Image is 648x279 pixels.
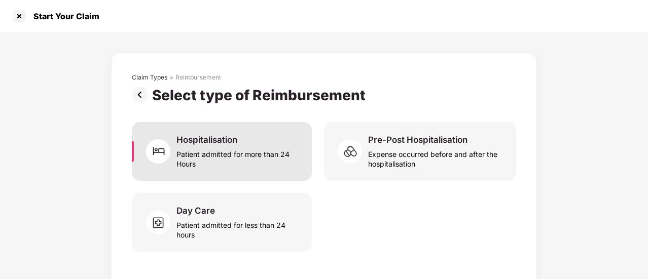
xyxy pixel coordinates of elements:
img: svg+xml;base64,PHN2ZyB4bWxucz0iaHR0cDovL3d3dy53My5vcmcvMjAwMC9zdmciIHdpZHRoPSI2MCIgaGVpZ2h0PSI1OC... [338,136,368,167]
div: Hospitalisation [176,134,237,145]
div: Pre-Post Hospitalisation [368,134,467,145]
div: Day Care [176,205,215,216]
img: svg+xml;base64,PHN2ZyBpZD0iUHJldi0zMngzMiIgeG1sbnM9Imh0dHA6Ly93d3cudzMub3JnLzIwMDAvc3ZnIiB3aWR0aD... [132,87,152,103]
div: > [169,73,173,82]
div: Claim Types [132,73,167,82]
div: Start Your Claim [27,11,99,21]
img: svg+xml;base64,PHN2ZyB4bWxucz0iaHR0cDovL3d3dy53My5vcmcvMjAwMC9zdmciIHdpZHRoPSI2MCIgaGVpZ2h0PSI2MC... [146,136,176,167]
div: Select type of Reimbursement [152,87,370,104]
img: svg+xml;base64,PHN2ZyB4bWxucz0iaHR0cDovL3d3dy53My5vcmcvMjAwMC9zdmciIHdpZHRoPSI2MCIgaGVpZ2h0PSI1OC... [146,207,176,237]
div: Expense occurred before and after the hospitalisation [368,145,504,169]
div: Patient admitted for less than 24 hours [176,216,300,240]
div: Reimbursement [175,73,221,82]
div: Patient admitted for more than 24 Hours [176,145,300,169]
